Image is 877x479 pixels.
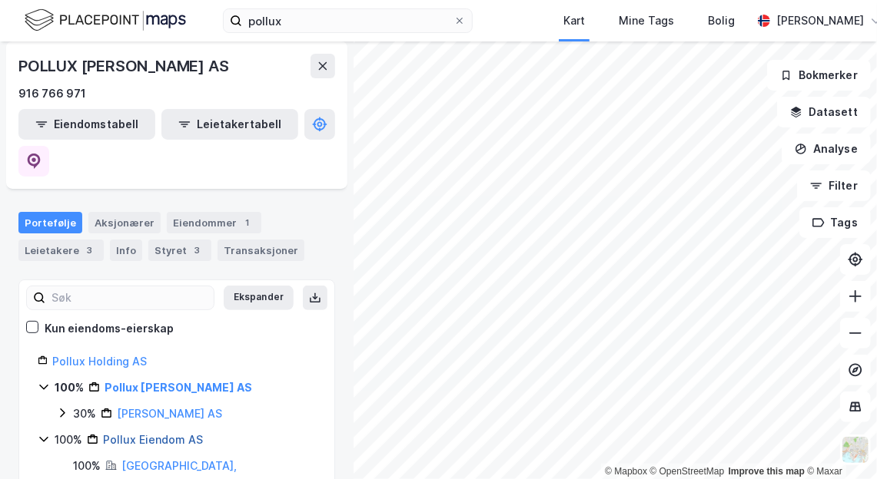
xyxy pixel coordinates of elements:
div: Styret [148,240,211,261]
a: Pollux Holding AS [52,355,147,368]
button: Filter [797,170,871,201]
div: 3 [82,243,98,258]
div: Kontrollprogram for chat [800,405,877,479]
a: Pollux [PERSON_NAME] AS [105,381,252,394]
input: Søk [45,286,214,309]
a: [PERSON_NAME] AS [117,407,222,420]
div: 100% [55,431,82,449]
button: Analyse [782,134,871,164]
button: Eiendomstabell [18,109,155,140]
button: Leietakertabell [161,109,298,140]
a: Improve this map [729,466,805,477]
button: Bokmerker [767,60,871,91]
div: 1 [240,215,255,230]
div: 3 [190,243,205,258]
div: 100% [73,457,101,475]
div: 30% [73,405,96,423]
div: Portefølje [18,212,82,233]
div: Aksjonærer [88,212,161,233]
iframe: Chat Widget [800,405,877,479]
div: Transaksjoner [218,240,304,261]
a: OpenStreetMap [650,466,725,477]
a: Pollux Eiendom AS [103,433,203,446]
button: Datasett [777,97,871,127]
a: Mapbox [605,466,647,477]
div: 100% [55,378,84,397]
div: Leietakere [18,240,104,261]
input: Søk på adresse, matrikkel, gårdeiere, leietakere eller personer [242,9,453,32]
div: Eiendommer [167,212,261,233]
img: logo.f888ab2527a4732fd821a326f86c7f29.svg [25,7,186,34]
button: Tags [799,207,871,238]
div: Kart [563,12,585,30]
div: Kun eiendoms-eierskap [45,319,174,338]
button: Ekspander [224,286,294,310]
div: POLLUX [PERSON_NAME] AS [18,54,231,78]
div: [PERSON_NAME] [776,12,864,30]
div: Info [110,240,142,261]
div: Mine Tags [619,12,674,30]
div: 916 766 971 [18,84,86,103]
div: Bolig [708,12,735,30]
